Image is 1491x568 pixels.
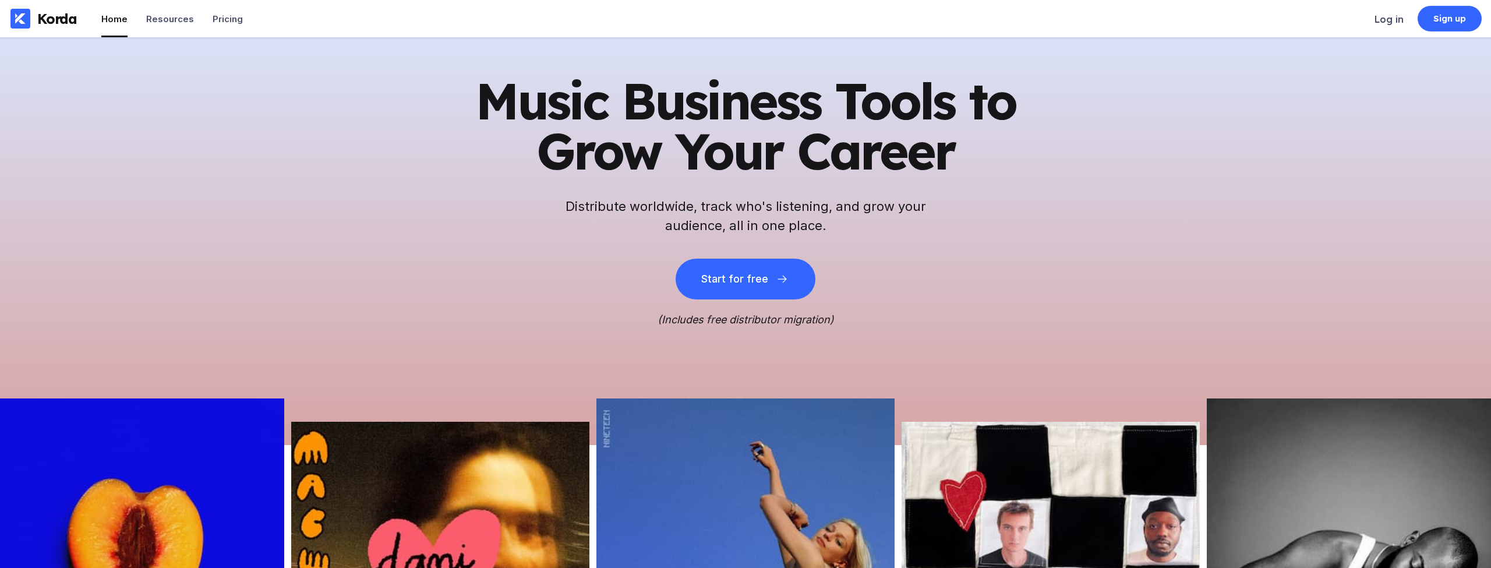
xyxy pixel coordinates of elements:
div: Resources [146,13,194,24]
h1: Music Business Tools to Grow Your Career [460,76,1031,176]
div: Log in [1375,13,1404,25]
h2: Distribute worldwide, track who's listening, and grow your audience, all in one place. [559,197,932,235]
div: Sign up [1433,13,1467,24]
i: (Includes free distributor migration) [658,313,834,326]
div: Pricing [213,13,243,24]
div: Home [101,13,128,24]
a: Sign up [1418,6,1482,31]
div: Start for free [701,273,768,285]
div: Korda [37,10,77,27]
button: Start for free [676,259,815,299]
